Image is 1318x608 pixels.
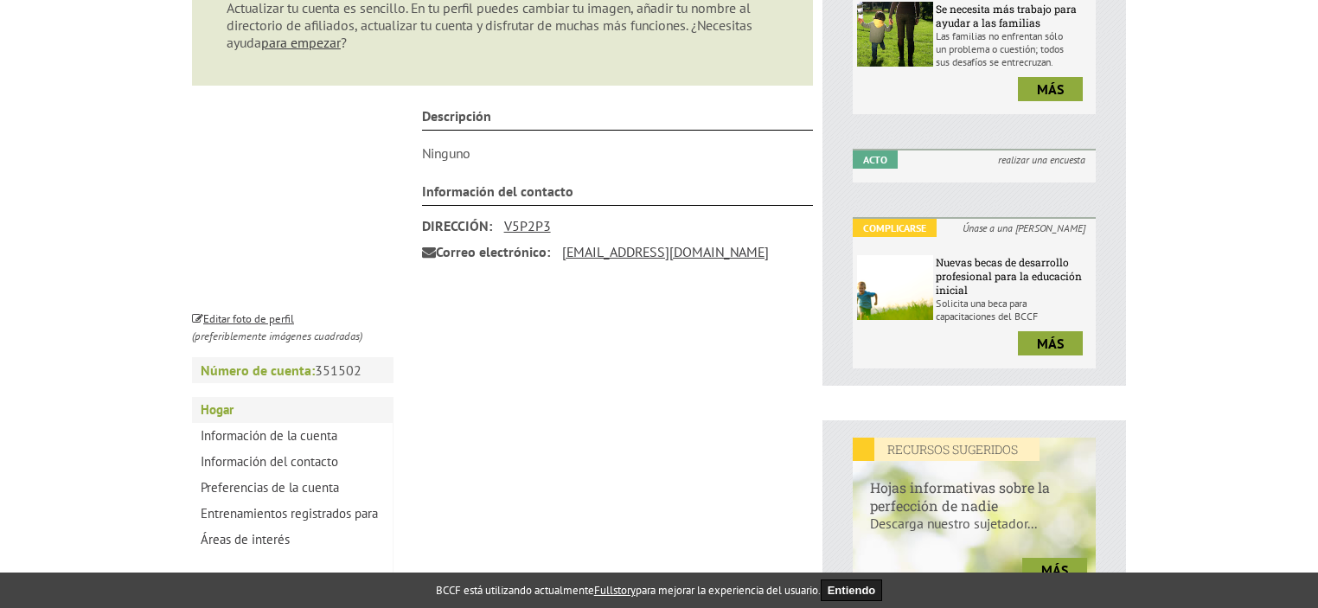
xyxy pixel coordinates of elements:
font: realizar una encuesta [998,153,1085,166]
a: Preferencias de la cuenta [192,475,393,501]
font: Complicarse [863,221,926,234]
font: Solicita una beca para capacitaciones del BCCF [936,297,1038,323]
font: BCCF está utilizando actualmente [436,583,594,598]
a: V5P2P3 [504,217,551,234]
button: Entiendo [821,579,883,601]
font: ? [341,34,347,51]
font: Correo electrónico [436,243,547,260]
font: Información del contacto [201,453,338,470]
font: más [1037,335,1064,352]
font: Entrenamientos registrados para [201,505,378,522]
a: más [1018,77,1083,101]
font: más [1041,561,1068,579]
a: Áreas de interés [192,527,393,553]
font: DIRECCIÓN [422,217,489,234]
a: [EMAIL_ADDRESS][DOMAIN_NAME] [562,243,769,260]
font: Las familias no enfrentan sólo un problema o cuestión; todos sus desafíos se entrecruzan. [936,29,1064,68]
font: Editar foto de perfil [203,311,294,326]
a: para empezar [261,34,341,51]
a: Hogar [192,397,393,423]
font: para mejorar la experiencia del usuario. [636,583,821,598]
font: Información del contacto [422,182,573,200]
font: (preferiblemente imágenes cuadradas) [192,329,362,343]
font: Entiendo [828,584,876,597]
font: Hogar [201,401,234,418]
a: Fullstory [594,583,636,598]
font: Áreas de interés [201,531,290,547]
font: Número de cuenta: [201,362,315,379]
font: RECURSOS SUGERIDOS [887,441,1018,458]
font: Únase a una [PERSON_NAME] [963,221,1085,234]
a: Información de la cuenta [192,423,393,449]
a: Información del contacto [192,449,393,475]
a: más [1022,558,1087,582]
a: Editar foto de perfil [192,309,294,326]
a: más [1018,331,1083,355]
font: Hojas informativas sobre la perfección de nadie [870,478,1050,515]
a: Entrenamientos registrados para [192,501,393,527]
font: Acto [863,153,887,166]
font: 351502 [315,362,361,379]
font: Descarga nuestro sujetador... [870,515,1037,532]
font: Se necesita más trabajo para ayudar a las familias [936,2,1077,29]
font: Nuevas becas de desarrollo profesional para la educación inicial [936,255,1082,297]
font: Preferencias de la cuenta [201,479,339,496]
font: más [1037,80,1064,98]
font: Información de la cuenta [201,427,337,444]
font: Descripción [422,107,491,125]
font: Ninguno [422,144,470,162]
